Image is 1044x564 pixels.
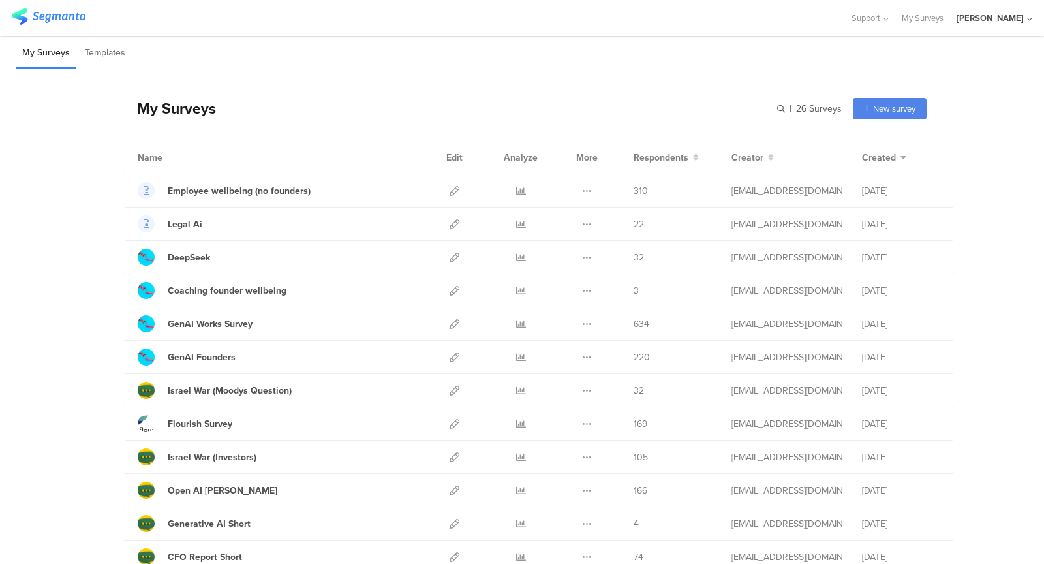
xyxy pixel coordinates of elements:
div: Israel War (Investors) [168,450,256,464]
span: Created [862,151,896,164]
div: Employee wellbeing (no founders) [168,184,311,198]
a: Israel War (Moodys Question) [138,382,292,399]
div: yael@ybenjamin.com [731,417,842,431]
div: CFO Report Short [168,550,242,564]
span: 634 [634,317,649,331]
a: Generative AI Short [138,515,251,532]
span: 26 Surveys [796,102,842,116]
span: 74 [634,550,643,564]
a: GenAI Founders [138,349,236,366]
div: [DATE] [862,284,940,298]
div: yael@ybenjamin.com [731,351,842,364]
div: [PERSON_NAME] [957,12,1024,24]
div: GenAI Works Survey [168,317,253,331]
a: GenAI Works Survey [138,315,253,332]
div: yael@ybenjamin.com [731,517,842,531]
div: [DATE] [862,384,940,398]
a: Flourish Survey [138,415,232,432]
div: DeepSeek [168,251,210,264]
div: yael@ybenjamin.com [731,251,842,264]
span: Respondents [634,151,688,164]
span: 166 [634,484,647,497]
div: Flourish Survey [168,417,232,431]
div: [DATE] [862,450,940,464]
div: Legal Ai [168,217,202,231]
div: [DATE] [862,251,940,264]
div: Analyze [501,141,540,174]
div: Israel War (Moodys Question) [168,384,292,398]
a: DeepSeek [138,249,210,266]
div: yael@ybenjamin.com [731,450,842,464]
span: 220 [634,351,650,364]
button: Respondents [634,151,699,164]
a: Open AI [PERSON_NAME] [138,482,277,499]
span: 32 [634,384,644,398]
div: [DATE] [862,184,940,198]
div: [DATE] [862,217,940,231]
div: [DATE] [862,317,940,331]
button: Created [862,151,906,164]
div: My Surveys [124,97,216,119]
span: 32 [634,251,644,264]
div: [DATE] [862,417,940,431]
div: yael@ybenjamin.com [731,550,842,564]
span: 4 [634,517,639,531]
div: yael@ybenjamin.com [731,317,842,331]
img: segmanta logo [12,8,85,25]
span: New survey [873,102,915,115]
span: 310 [634,184,648,198]
span: Creator [731,151,763,164]
span: Support [852,12,880,24]
div: [DATE] [862,517,940,531]
div: [DATE] [862,550,940,564]
div: yael@ybenjamin.com [731,384,842,398]
span: 3 [634,284,639,298]
span: 169 [634,417,647,431]
button: Creator [731,151,774,164]
div: Generative AI Short [168,517,251,531]
div: Open AI Sam Altman [168,484,277,497]
div: Coaching founder wellbeing [168,284,286,298]
li: Templates [79,38,131,69]
div: Edit [440,141,468,174]
div: Name [138,151,216,164]
div: More [573,141,601,174]
div: yael@ybenjamin.com [731,484,842,497]
div: [DATE] [862,484,940,497]
li: My Surveys [16,38,76,69]
div: yael@ybenjamin.com [731,217,842,231]
span: | [788,102,793,116]
div: yael@ybenjamin.com [731,184,842,198]
div: [DATE] [862,351,940,364]
div: GenAI Founders [168,351,236,364]
span: 22 [634,217,644,231]
a: Legal Ai [138,215,202,232]
a: Coaching founder wellbeing [138,282,286,299]
a: Employee wellbeing (no founders) [138,182,311,199]
div: yael@ybenjamin.com [731,284,842,298]
span: 105 [634,450,648,464]
a: Israel War (Investors) [138,448,256,465]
